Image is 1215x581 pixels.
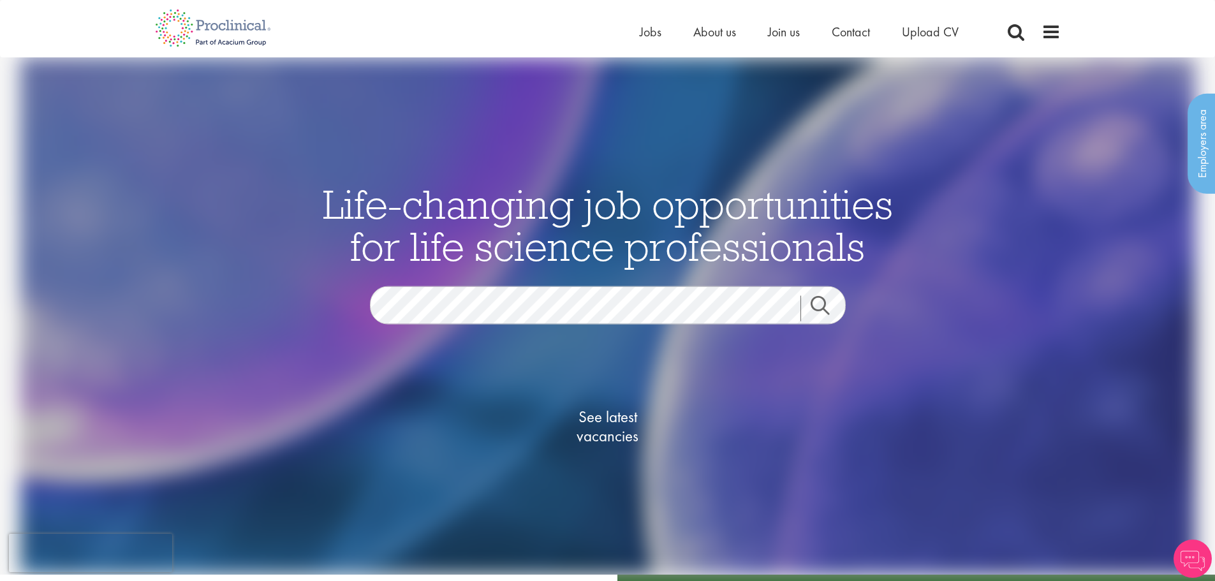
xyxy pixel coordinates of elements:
[832,24,870,40] a: Contact
[768,24,800,40] a: Join us
[323,179,893,272] span: Life-changing job opportunities for life science professionals
[544,408,672,446] span: See latest vacancies
[9,534,172,572] iframe: reCAPTCHA
[902,24,959,40] a: Upload CV
[20,57,1195,575] img: candidate home
[544,357,672,497] a: See latestvacancies
[1174,540,1212,578] img: Chatbot
[693,24,736,40] a: About us
[640,24,661,40] a: Jobs
[800,296,855,321] a: Job search submit button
